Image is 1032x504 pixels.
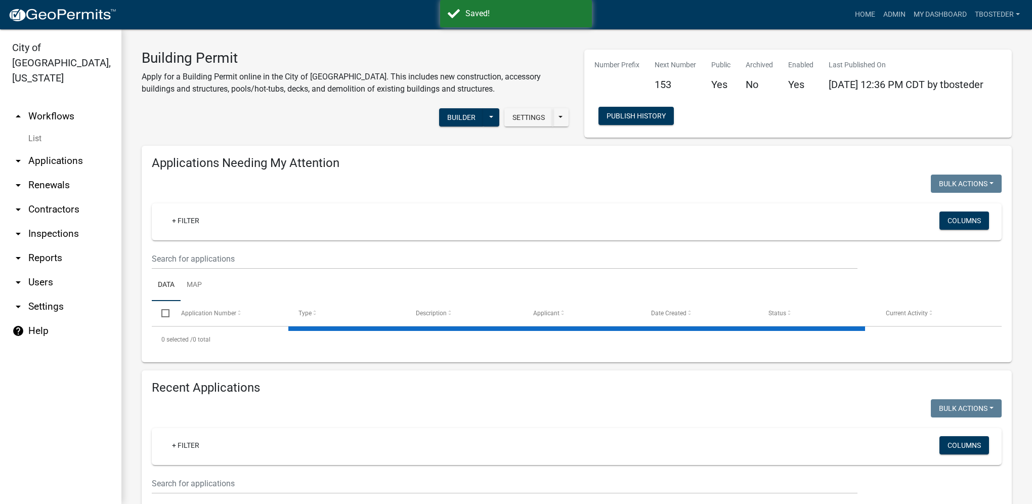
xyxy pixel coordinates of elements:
div: Saved! [465,8,584,20]
span: Description [416,310,447,317]
datatable-header-cell: Type [289,301,406,325]
button: Columns [939,436,989,454]
i: arrow_drop_down [12,252,24,264]
wm-modal-confirm: Workflow Publish History [598,113,674,121]
h4: Recent Applications [152,381,1002,395]
i: arrow_drop_down [12,228,24,240]
a: Admin [879,5,910,24]
p: Public [711,60,730,70]
p: Last Published On [829,60,983,70]
h5: Yes [788,78,813,91]
button: Publish History [598,107,674,125]
datatable-header-cell: Description [406,301,524,325]
p: Number Prefix [594,60,639,70]
i: arrow_drop_down [12,301,24,313]
i: arrow_drop_down [12,179,24,191]
span: Application Number [181,310,236,317]
p: Next Number [655,60,696,70]
h5: No [746,78,773,91]
datatable-header-cell: Current Activity [876,301,994,325]
i: arrow_drop_down [12,155,24,167]
a: tbosteder [971,5,1024,24]
p: Apply for a Building Permit online in the City of [GEOGRAPHIC_DATA]. This includes new constructi... [142,71,569,95]
i: help [12,325,24,337]
input: Search for applications [152,248,857,269]
a: Map [181,269,208,302]
span: Current Activity [886,310,928,317]
h4: Applications Needing My Attention [152,156,1002,171]
button: Bulk Actions [931,399,1002,417]
p: Enabled [788,60,813,70]
button: Columns [939,212,989,230]
a: + Filter [164,212,207,230]
h5: 153 [655,78,696,91]
a: + Filter [164,436,207,454]
i: arrow_drop_down [12,203,24,216]
button: Settings [504,108,553,127]
span: [DATE] 12:36 PM CDT by tbosteder [829,78,983,91]
div: 0 total [152,327,1002,352]
i: arrow_drop_up [12,110,24,122]
input: Search for applications [152,473,857,494]
span: Date Created [651,310,686,317]
datatable-header-cell: Select [152,301,171,325]
a: My Dashboard [910,5,971,24]
span: 0 selected / [161,336,193,343]
p: Archived [746,60,773,70]
h5: Yes [711,78,730,91]
i: arrow_drop_down [12,276,24,288]
span: Type [298,310,312,317]
a: Home [851,5,879,24]
datatable-header-cell: Status [759,301,876,325]
h3: Building Permit [142,50,569,67]
datatable-header-cell: Date Created [641,301,758,325]
button: Builder [439,108,484,127]
datatable-header-cell: Application Number [171,301,288,325]
button: Bulk Actions [931,175,1002,193]
a: Data [152,269,181,302]
span: Status [768,310,786,317]
span: Applicant [533,310,560,317]
datatable-header-cell: Applicant [524,301,641,325]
